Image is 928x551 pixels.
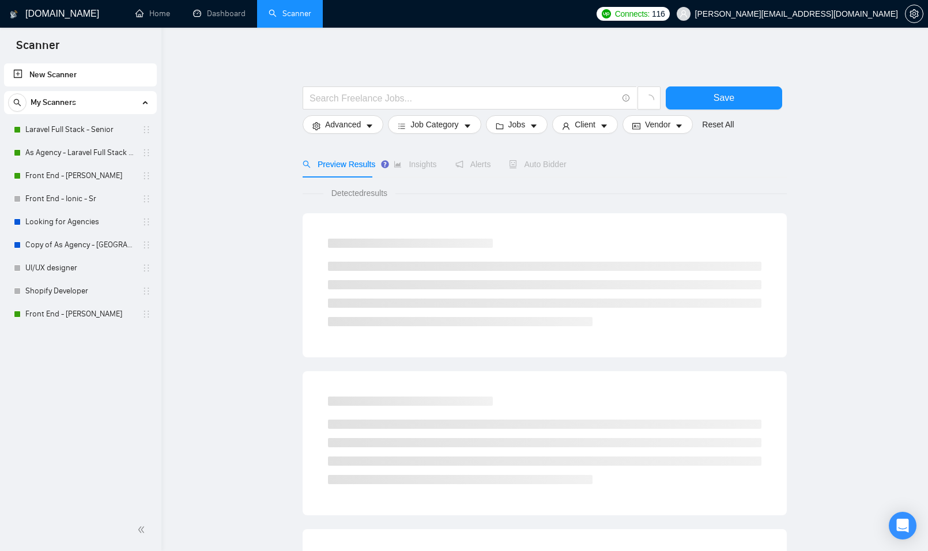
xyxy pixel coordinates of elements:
span: caret-down [600,122,608,130]
span: Connects: [615,7,650,20]
li: My Scanners [4,91,157,326]
button: barsJob Categorycaret-down [388,115,481,134]
a: setting [905,9,923,18]
button: search [8,93,27,112]
span: holder [142,286,151,296]
span: Scanner [7,37,69,61]
span: 116 [652,7,665,20]
span: holder [142,148,151,157]
span: holder [142,263,151,273]
span: Insights [394,160,436,169]
li: New Scanner [4,63,157,86]
span: loading [644,95,654,105]
span: idcard [632,122,640,130]
span: caret-down [675,122,683,130]
a: Shopify Developer [25,280,135,303]
span: holder [142,310,151,319]
button: idcardVendorcaret-down [623,115,693,134]
a: Front End - Ionic - Sr [25,187,135,210]
a: Laravel Full Stack - Senior [25,118,135,141]
span: user [562,122,570,130]
span: holder [142,217,151,227]
a: New Scanner [13,63,148,86]
span: notification [455,160,463,168]
span: user [680,10,688,18]
span: holder [142,240,151,250]
span: holder [142,194,151,203]
input: Search Freelance Jobs... [310,91,617,105]
span: Jobs [508,118,526,131]
span: caret-down [530,122,538,130]
span: Auto Bidder [509,160,566,169]
span: info-circle [623,95,630,102]
div: Tooltip anchor [380,159,390,169]
a: Looking for Agencies [25,210,135,233]
a: Front End - [PERSON_NAME] [25,164,135,187]
span: holder [142,125,151,134]
span: folder [496,122,504,130]
span: caret-down [463,122,471,130]
span: Vendor [645,118,670,131]
a: Reset All [702,118,734,131]
a: homeHome [135,9,170,18]
a: Front End - [PERSON_NAME] [25,303,135,326]
span: double-left [137,524,149,535]
a: dashboardDashboard [193,9,246,18]
a: Copy of As Agency - [GEOGRAPHIC_DATA] Full Stack - Senior [25,233,135,256]
span: My Scanners [31,91,76,114]
span: Advanced [325,118,361,131]
div: Open Intercom Messenger [889,512,916,539]
span: Alerts [455,160,491,169]
span: robot [509,160,517,168]
a: searchScanner [269,9,311,18]
span: caret-down [365,122,374,130]
img: logo [10,5,18,24]
span: search [303,160,311,168]
span: Detected results [323,187,395,199]
button: setting [905,5,923,23]
span: holder [142,171,151,180]
span: search [9,99,26,107]
a: As Agency - Laravel Full Stack - Senior [25,141,135,164]
span: bars [398,122,406,130]
span: area-chart [394,160,402,168]
span: Job Category [410,118,458,131]
a: UI/UX designer [25,256,135,280]
button: settingAdvancedcaret-down [303,115,383,134]
span: Preview Results [303,160,375,169]
button: userClientcaret-down [552,115,618,134]
span: Client [575,118,595,131]
button: Save [666,86,782,110]
button: folderJobscaret-down [486,115,548,134]
span: setting [312,122,320,130]
img: upwork-logo.png [602,9,611,18]
span: Save [714,90,734,105]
